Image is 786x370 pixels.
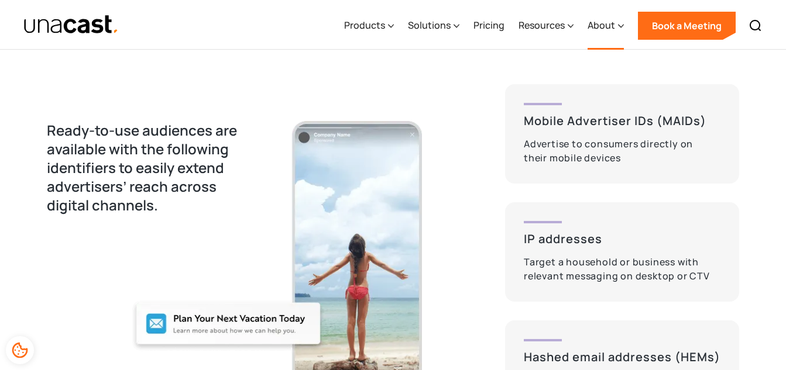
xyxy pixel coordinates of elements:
div: Resources [519,2,574,50]
p: Advertise to consumers directly on their mobile devices [524,137,720,165]
div: Products [344,2,394,50]
h4: Hashed email addresses (HEMs) [524,348,720,366]
div: Solutions [408,2,459,50]
p: Target a household or business with relevant messaging on desktop or CTV [524,255,720,283]
a: Pricing [473,2,504,50]
div: Resources [519,18,565,32]
div: About [588,18,615,32]
a: home [23,15,119,35]
div: Products [344,18,385,32]
h4: Mobile Advertiser IDs (MAIDs) [524,112,706,130]
img: Unacast text logo [23,15,119,35]
a: Book a Meeting [638,12,736,40]
div: Cookie Preferences [6,336,34,364]
div: Solutions [408,18,451,32]
h4: IP addresses [524,230,602,248]
h3: Ready-to-use audiences are available with the following identifiers to easily extend advertisers’... [47,121,238,215]
div: About [588,2,624,50]
img: Search icon [749,19,763,33]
